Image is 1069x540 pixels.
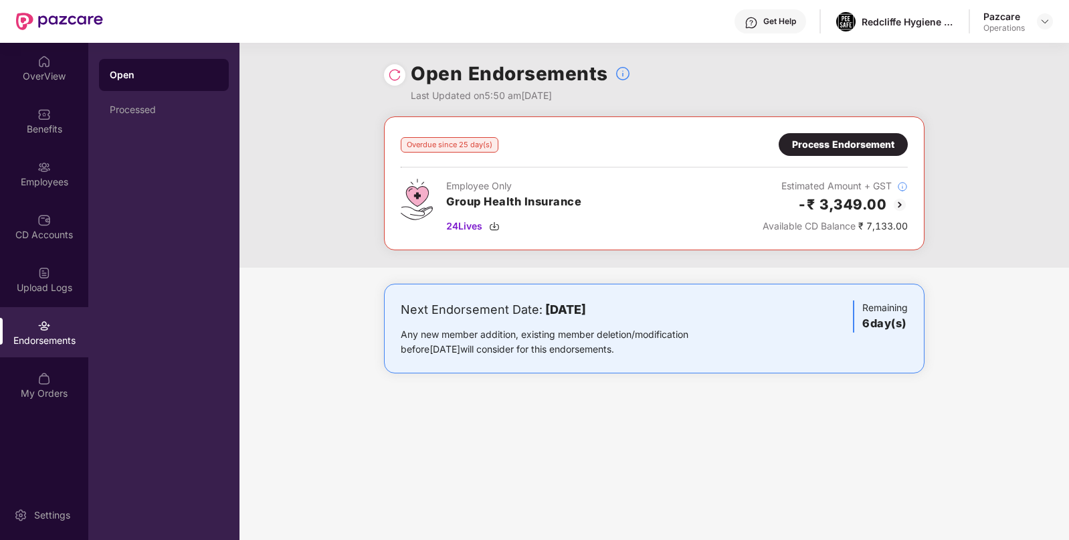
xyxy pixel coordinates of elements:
[411,88,631,103] div: Last Updated on 5:50 am[DATE]
[401,327,731,357] div: Any new member addition, existing member deletion/modification before [DATE] will consider for th...
[37,161,51,174] img: svg+xml;base64,PHN2ZyBpZD0iRW1wbG95ZWVzIiB4bWxucz0iaHR0cDovL3d3dy53My5vcmcvMjAwMC9zdmciIHdpZHRoPS...
[763,16,796,27] div: Get Help
[16,13,103,30] img: New Pazcare Logo
[37,372,51,385] img: svg+xml;base64,PHN2ZyBpZD0iTXlfT3JkZXJzIiBkYXRhLW5hbWU9Ik15IE9yZGVycyIgeG1sbnM9Imh0dHA6Ly93d3cudz...
[110,104,218,115] div: Processed
[411,59,608,88] h1: Open Endorsements
[763,220,856,232] span: Available CD Balance
[745,16,758,29] img: svg+xml;base64,PHN2ZyBpZD0iSGVscC0zMngzMiIgeG1sbnM9Imh0dHA6Ly93d3cudzMub3JnLzIwMDAvc3ZnIiB3aWR0aD...
[763,219,908,234] div: ₹ 7,133.00
[14,509,27,522] img: svg+xml;base64,PHN2ZyBpZD0iU2V0dGluZy0yMHgyMCIgeG1sbnM9Imh0dHA6Ly93d3cudzMub3JnLzIwMDAvc3ZnIiB3aW...
[30,509,74,522] div: Settings
[37,55,51,68] img: svg+xml;base64,PHN2ZyBpZD0iSG9tZSIgeG1sbnM9Imh0dHA6Ly93d3cudzMub3JnLzIwMDAvc3ZnIiB3aWR0aD0iMjAiIG...
[110,68,218,82] div: Open
[797,193,887,215] h2: -₹ 3,349.00
[983,23,1025,33] div: Operations
[1040,16,1050,27] img: svg+xml;base64,PHN2ZyBpZD0iRHJvcGRvd24tMzJ4MzIiIHhtbG5zPSJodHRwOi8vd3d3LnczLm9yZy8yMDAwL3N2ZyIgd2...
[853,300,908,333] div: Remaining
[401,137,498,153] div: Overdue since 25 day(s)
[615,66,631,82] img: svg+xml;base64,PHN2ZyBpZD0iSW5mb18tXzMyeDMyIiBkYXRhLW5hbWU9IkluZm8gLSAzMngzMiIgeG1sbnM9Imh0dHA6Ly...
[792,137,894,152] div: Process Endorsement
[892,197,908,213] img: svg+xml;base64,PHN2ZyBpZD0iQmFjay0yMHgyMCIgeG1sbnM9Imh0dHA6Ly93d3cudzMub3JnLzIwMDAvc3ZnIiB3aWR0aD...
[401,300,731,319] div: Next Endorsement Date:
[862,315,908,333] h3: 6 day(s)
[983,10,1025,23] div: Pazcare
[37,266,51,280] img: svg+xml;base64,PHN2ZyBpZD0iVXBsb2FkX0xvZ3MiIGRhdGEtbmFtZT0iVXBsb2FkIExvZ3MiIHhtbG5zPSJodHRwOi8vd3...
[37,108,51,121] img: svg+xml;base64,PHN2ZyBpZD0iQmVuZWZpdHMiIHhtbG5zPSJodHRwOi8vd3d3LnczLm9yZy8yMDAwL3N2ZyIgd2lkdGg9Ij...
[446,219,482,234] span: 24 Lives
[37,319,51,333] img: svg+xml;base64,PHN2ZyBpZD0iRW5kb3JzZW1lbnRzIiB4bWxucz0iaHR0cDovL3d3dy53My5vcmcvMjAwMC9zdmciIHdpZH...
[862,15,955,28] div: Redcliffe Hygiene Private Limited
[388,68,401,82] img: svg+xml;base64,PHN2ZyBpZD0iUmVsb2FkLTMyeDMyIiB4bWxucz0iaHR0cDovL3d3dy53My5vcmcvMjAwMC9zdmciIHdpZH...
[897,181,908,192] img: svg+xml;base64,PHN2ZyBpZD0iSW5mb18tXzMyeDMyIiBkYXRhLW5hbWU9IkluZm8gLSAzMngzMiIgeG1sbnM9Imh0dHA6Ly...
[489,221,500,232] img: svg+xml;base64,PHN2ZyBpZD0iRG93bmxvYWQtMzJ4MzIiIHhtbG5zPSJodHRwOi8vd3d3LnczLm9yZy8yMDAwL3N2ZyIgd2...
[545,302,586,317] b: [DATE]
[446,179,581,193] div: Employee Only
[37,213,51,227] img: svg+xml;base64,PHN2ZyBpZD0iQ0RfQWNjb3VudHMiIGRhdGEtbmFtZT0iQ0QgQWNjb3VudHMiIHhtbG5zPSJodHRwOi8vd3...
[763,179,908,193] div: Estimated Amount + GST
[836,12,856,31] img: PS_Logo_White%20(1).jpg
[401,179,433,220] img: svg+xml;base64,PHN2ZyB4bWxucz0iaHR0cDovL3d3dy53My5vcmcvMjAwMC9zdmciIHdpZHRoPSI0Ny43MTQiIGhlaWdodD...
[446,193,581,211] h3: Group Health Insurance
